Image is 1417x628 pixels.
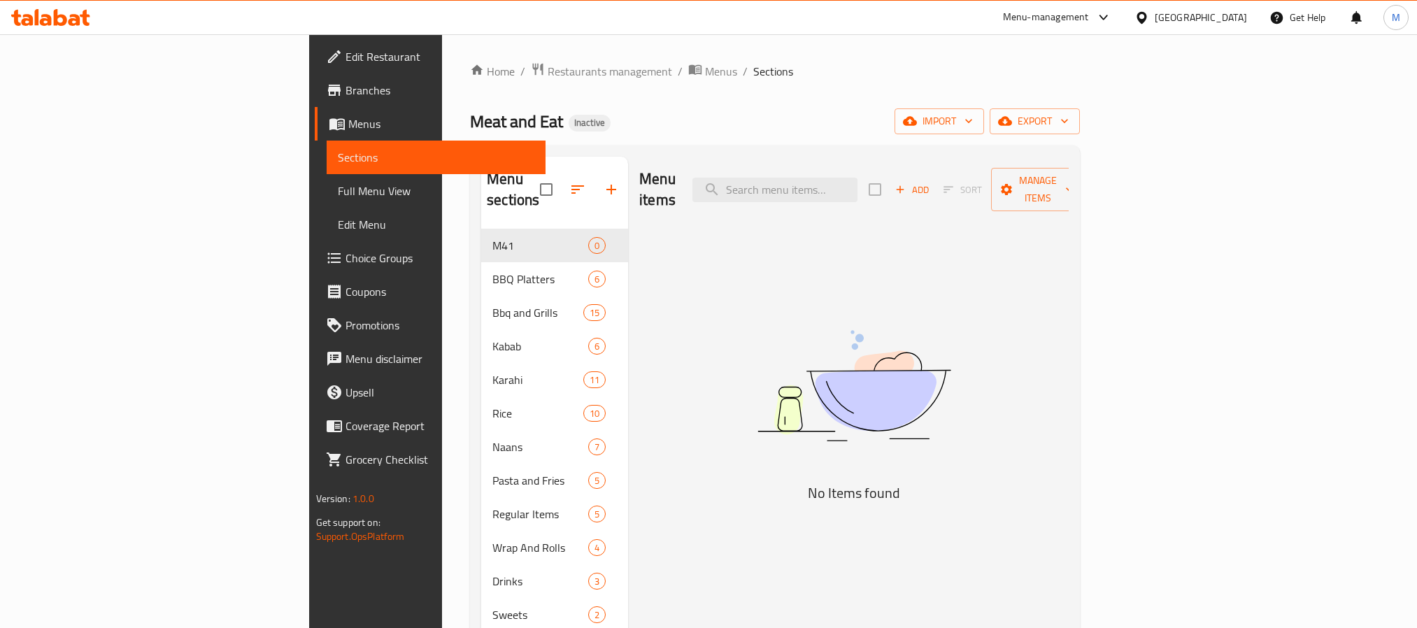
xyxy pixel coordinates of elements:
[584,306,605,320] span: 15
[315,342,546,376] a: Menu disclaimer
[492,573,588,590] span: Drinks
[316,490,350,508] span: Version:
[492,539,588,556] span: Wrap And Rolls
[327,174,546,208] a: Full Menu View
[481,296,628,329] div: Bbq and Grills15
[492,472,588,489] div: Pasta and Fries
[588,271,606,287] div: items
[481,329,628,363] div: Kabab6
[315,241,546,275] a: Choice Groups
[1001,113,1069,130] span: export
[588,237,606,254] div: items
[906,113,973,130] span: import
[492,606,588,623] span: Sweets
[492,304,583,321] span: Bbq and Grills
[893,182,931,198] span: Add
[679,482,1029,504] h5: No Items found
[588,472,606,489] div: items
[895,108,984,134] button: import
[569,117,611,129] span: Inactive
[589,273,605,286] span: 6
[315,308,546,342] a: Promotions
[588,506,606,522] div: items
[338,216,534,233] span: Edit Menu
[481,564,628,598] div: Drinks3
[481,430,628,464] div: Naans7
[315,107,546,141] a: Menus
[346,384,534,401] span: Upsell
[588,539,606,556] div: items
[990,108,1080,134] button: export
[588,606,606,623] div: items
[594,173,628,206] button: Add section
[481,397,628,430] div: Rice10
[548,63,672,80] span: Restaurants management
[692,178,857,202] input: search
[532,175,561,204] span: Select all sections
[338,149,534,166] span: Sections
[316,527,405,545] a: Support.OpsPlatform
[492,405,583,422] div: Rice
[315,73,546,107] a: Branches
[327,141,546,174] a: Sections
[589,340,605,353] span: 6
[327,208,546,241] a: Edit Menu
[584,373,605,387] span: 11
[492,338,588,355] span: Kabab
[492,438,588,455] span: Naans
[934,179,991,201] span: Select section first
[705,63,737,80] span: Menus
[492,237,588,254] span: M41
[678,63,683,80] li: /
[639,169,676,210] h2: Menu items
[346,350,534,367] span: Menu disclaimer
[348,115,534,132] span: Menus
[481,262,628,296] div: BBQ Platters6
[743,63,748,80] li: /
[589,239,605,252] span: 0
[492,271,588,287] span: BBQ Platters
[1003,9,1089,26] div: Menu-management
[561,173,594,206] span: Sort sections
[481,531,628,564] div: Wrap And Rolls4
[346,48,534,65] span: Edit Restaurant
[589,575,605,588] span: 3
[583,304,606,321] div: items
[470,62,1080,80] nav: breadcrumb
[315,40,546,73] a: Edit Restaurant
[589,508,605,521] span: 5
[589,541,605,555] span: 4
[688,62,737,80] a: Menus
[346,250,534,266] span: Choice Groups
[316,513,380,531] span: Get support on:
[1155,10,1247,25] div: [GEOGRAPHIC_DATA]
[315,376,546,409] a: Upsell
[315,409,546,443] a: Coverage Report
[481,464,628,497] div: Pasta and Fries5
[589,441,605,454] span: 7
[492,371,583,388] span: Karahi
[346,451,534,468] span: Grocery Checklist
[569,115,611,131] div: Inactive
[338,183,534,199] span: Full Menu View
[589,474,605,487] span: 5
[346,82,534,99] span: Branches
[492,506,588,522] span: Regular Items
[315,443,546,476] a: Grocery Checklist
[346,418,534,434] span: Coverage Report
[583,405,606,422] div: items
[890,179,934,201] button: Add
[531,62,672,80] a: Restaurants management
[589,608,605,622] span: 2
[481,229,628,262] div: M410
[583,371,606,388] div: items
